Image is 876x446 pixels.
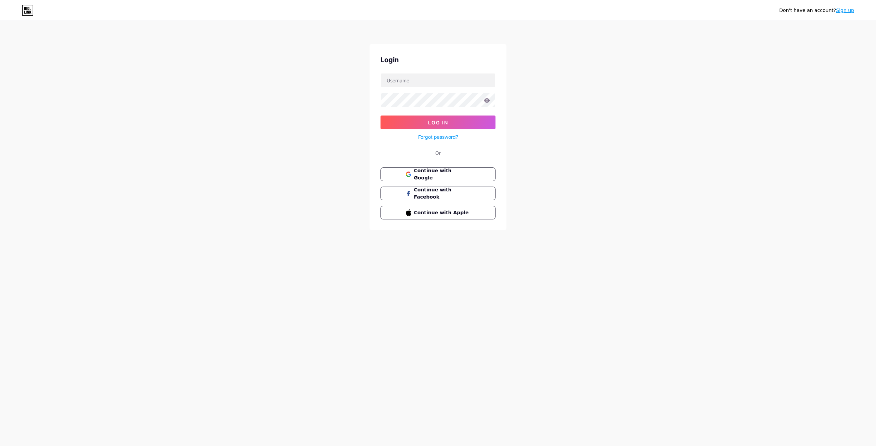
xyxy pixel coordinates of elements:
a: Forgot password? [418,133,458,140]
button: Continue with Facebook [381,187,495,200]
span: Continue with Google [414,167,471,181]
span: Continue with Facebook [414,186,471,201]
a: Sign up [836,8,854,13]
div: Login [381,55,495,65]
input: Username [381,73,495,87]
div: Or [435,149,441,157]
button: Log In [381,116,495,129]
span: Continue with Apple [414,209,471,216]
button: Continue with Apple [381,206,495,219]
span: Log In [428,120,448,125]
div: Don't have an account? [779,7,854,14]
button: Continue with Google [381,167,495,181]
